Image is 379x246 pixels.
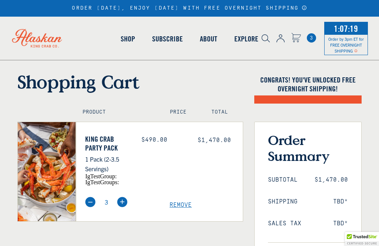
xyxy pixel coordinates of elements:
[170,202,243,209] a: Remove
[302,5,307,10] a: Announcement Bar Modal
[72,5,307,11] div: ORDER [DATE], ENJOY [DATE] WITH FREE OVERNIGHT SHIPPING
[191,18,226,60] a: About
[345,232,379,246] div: Trusted Site Badge
[354,48,358,53] span: Shipping Notice Icon
[268,132,348,164] h3: Order Summary
[332,21,360,36] span: 1:07:19
[307,33,316,43] span: 3
[328,36,364,53] span: Order by 3pm ET for FREE OVERNIGHT SHIPPING
[268,198,298,205] span: Shipping
[117,197,127,207] img: plus
[141,137,187,144] div: $490.00
[268,220,301,227] span: Sales Tax
[226,18,267,60] a: Explore
[268,176,298,183] span: Subtotal
[291,33,301,44] a: Cart
[85,197,95,207] img: minus
[254,75,362,93] h4: Congrats! You've unlocked FREE OVERNIGHT SHIPPING!
[17,71,243,92] h1: Shopping Cart
[85,179,119,185] span: igTestGroups:
[262,34,270,43] img: search
[276,34,284,43] img: account
[144,18,191,60] a: Subscribe
[85,135,130,152] a: King Crab Party Pack
[83,109,154,115] h4: Product
[4,21,70,55] img: Alaskan King Crab Co. logo
[307,33,316,43] a: Cart
[211,109,237,115] h4: Total
[85,173,117,179] span: igTestGroup:
[85,154,130,173] p: 1 Pack (2-3.5 Servings)
[198,137,231,144] span: $1,470.00
[112,18,144,60] a: Shop
[18,122,76,221] img: King Crab Party Pack - 1 Pack (2-3.5 Servings)
[170,109,195,115] h4: Price
[315,176,348,183] span: $1,470.00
